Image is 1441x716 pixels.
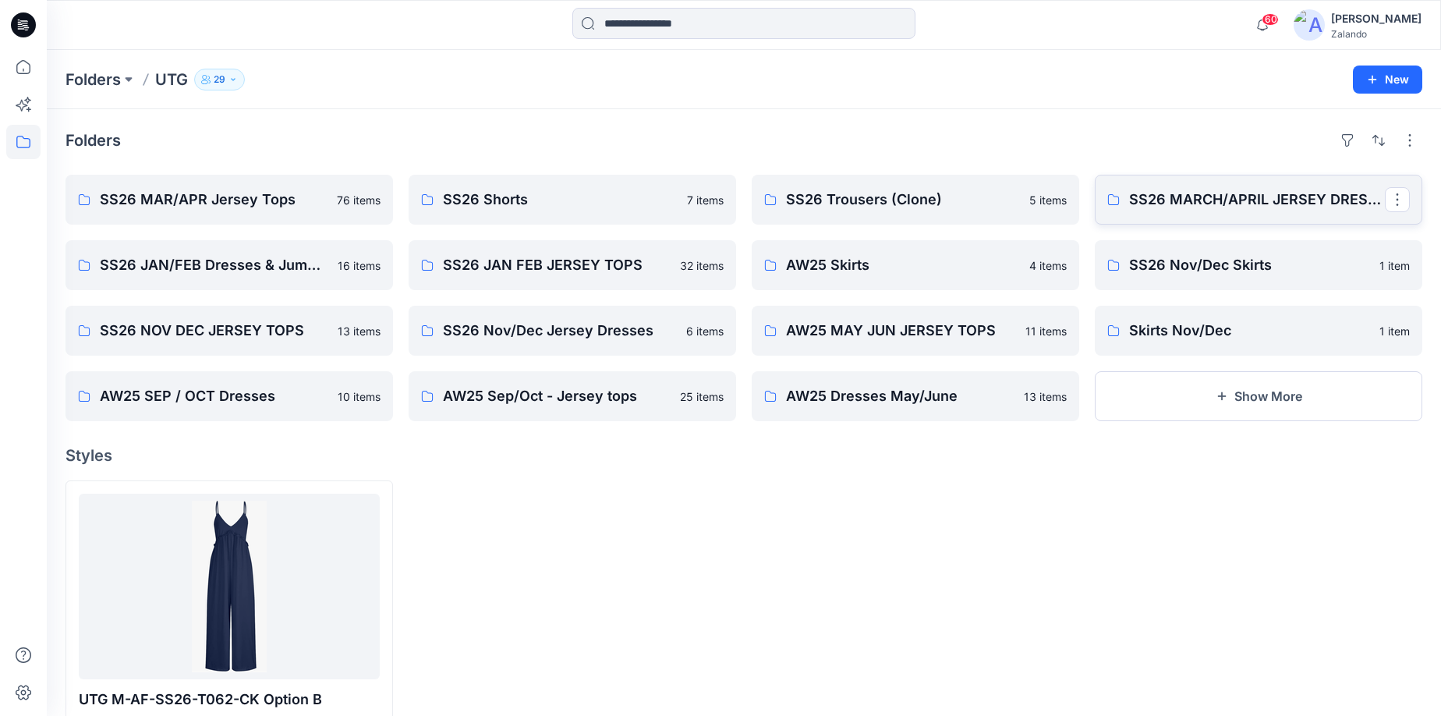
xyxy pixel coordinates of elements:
p: UTG M-AF-SS26-T062-CK Option B [79,689,380,711]
p: 76 items [337,192,381,208]
p: AW25 Dresses May/June [786,385,1014,407]
a: SS26 Nov/Dec Jersey Dresses6 items [409,306,736,356]
a: SS26 JAN FEB JERSEY TOPS32 items [409,240,736,290]
p: 13 items [1024,388,1067,405]
p: 25 items [680,388,724,405]
p: SS26 Nov/Dec Skirts [1129,254,1370,276]
p: Skirts Nov/Dec [1129,320,1370,342]
p: AW25 SEP / OCT Dresses [100,385,328,407]
a: SS26 NOV DEC JERSEY TOPS13 items [65,306,393,356]
p: 7 items [687,192,724,208]
p: 29 [214,71,225,88]
a: Folders [65,69,121,90]
p: 5 items [1029,192,1067,208]
h4: Styles [65,446,1422,465]
p: AW25 MAY JUN JERSEY TOPS [786,320,1016,342]
p: 13 items [338,323,381,339]
button: New [1353,66,1422,94]
a: SS26 Shorts7 items [409,175,736,225]
button: 29 [194,69,245,90]
span: 60 [1262,13,1279,26]
p: 32 items [680,257,724,274]
h4: Folders [65,131,121,150]
div: Zalando [1331,28,1422,40]
p: 16 items [338,257,381,274]
p: 11 items [1025,323,1067,339]
p: SS26 Trousers (Clone) [786,189,1020,211]
a: SS26 JAN/FEB Dresses & Jumpsuits16 items [65,240,393,290]
a: SS26 MARCH/APRIL JERSEY DRESSES [1095,175,1422,225]
p: SS26 Shorts [443,189,678,211]
p: AW25 Skirts [786,254,1020,276]
a: AW25 SEP / OCT Dresses10 items [65,371,393,421]
p: SS26 Nov/Dec Jersey Dresses [443,320,677,342]
p: 6 items [686,323,724,339]
p: 1 item [1379,323,1410,339]
a: SS26 Nov/Dec Skirts1 item [1095,240,1422,290]
button: Show More [1095,371,1422,421]
p: 1 item [1379,257,1410,274]
p: SS26 NOV DEC JERSEY TOPS [100,320,328,342]
img: avatar [1294,9,1325,41]
a: AW25 Sep/Oct - Jersey tops25 items [409,371,736,421]
p: UTG [155,69,188,90]
a: SS26 MAR/APR Jersey Tops76 items [65,175,393,225]
a: AW25 MAY JUN JERSEY TOPS11 items [752,306,1079,356]
p: AW25 Sep/Oct - Jersey tops [443,385,671,407]
p: SS26 JAN FEB JERSEY TOPS [443,254,671,276]
p: SS26 JAN/FEB Dresses & Jumpsuits [100,254,328,276]
p: 10 items [338,388,381,405]
div: [PERSON_NAME] [1331,9,1422,28]
a: SS26 Trousers (Clone)5 items [752,175,1079,225]
a: UTG M-AF-SS26-T062-CK Option B [79,494,380,679]
a: Skirts Nov/Dec1 item [1095,306,1422,356]
p: 4 items [1029,257,1067,274]
p: SS26 MARCH/APRIL JERSEY DRESSES [1129,189,1385,211]
p: SS26 MAR/APR Jersey Tops [100,189,327,211]
a: AW25 Skirts4 items [752,240,1079,290]
a: AW25 Dresses May/June13 items [752,371,1079,421]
